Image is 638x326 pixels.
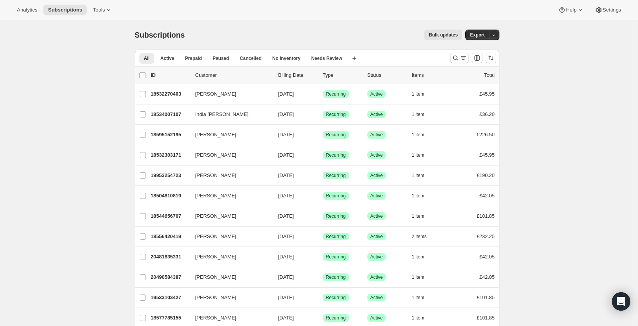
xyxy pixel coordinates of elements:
[370,254,383,260] span: Active
[326,315,346,321] span: Recurring
[326,132,346,138] span: Recurring
[151,71,189,79] p: ID
[370,111,383,117] span: Active
[12,5,42,15] button: Analytics
[240,55,262,61] span: Cancelled
[412,132,425,138] span: 1 item
[311,55,342,61] span: Needs Review
[195,233,236,240] span: [PERSON_NAME]
[412,71,450,79] div: Items
[278,193,294,199] span: [DATE]
[195,71,272,79] p: Customer
[195,192,236,200] span: [PERSON_NAME]
[17,7,37,13] span: Analytics
[370,172,383,179] span: Active
[278,91,294,97] span: [DATE]
[477,295,495,300] span: £101.85
[278,132,294,137] span: [DATE]
[151,212,189,220] p: 18544656707
[151,233,189,240] p: 18556420419
[612,292,630,311] div: Open Intercom Messenger
[160,55,174,61] span: Active
[195,172,236,179] span: [PERSON_NAME]
[43,5,87,15] button: Subscriptions
[151,190,495,201] div: 18504810819[PERSON_NAME][DATE]SuccessRecurringSuccessActive1 item£42.05
[477,315,495,321] span: £101.85
[412,111,425,117] span: 1 item
[191,149,268,161] button: [PERSON_NAME]
[191,271,268,283] button: [PERSON_NAME]
[278,152,294,158] span: [DATE]
[278,295,294,300] span: [DATE]
[472,53,483,63] button: Customize table column order and visibility
[479,193,495,199] span: £42.05
[326,172,346,179] span: Recurring
[412,109,433,120] button: 1 item
[195,273,236,281] span: [PERSON_NAME]
[323,71,361,79] div: Type
[195,253,236,261] span: [PERSON_NAME]
[151,131,189,139] p: 18595152195
[412,150,433,161] button: 1 item
[412,213,425,219] span: 1 item
[412,170,433,181] button: 1 item
[412,193,425,199] span: 1 item
[477,132,495,137] span: €226.50
[412,233,427,240] span: 2 items
[412,91,425,97] span: 1 item
[278,274,294,280] span: [DATE]
[367,71,406,79] p: Status
[278,254,294,260] span: [DATE]
[195,151,236,159] span: [PERSON_NAME]
[278,315,294,321] span: [DATE]
[191,251,268,263] button: [PERSON_NAME]
[185,55,202,61] span: Prepaid
[151,211,495,222] div: 18544656707[PERSON_NAME][DATE]SuccessRecurringSuccessActive1 item£101.85
[151,292,495,303] div: 19533103427[PERSON_NAME][DATE]SuccessRecurringSuccessActive1 item£101.85
[135,31,185,39] span: Subscriptions
[191,230,268,243] button: [PERSON_NAME]
[191,108,268,121] button: India [PERSON_NAME]
[326,295,346,301] span: Recurring
[191,129,268,141] button: [PERSON_NAME]
[370,233,383,240] span: Active
[486,53,496,63] button: Sort the results
[412,315,425,321] span: 1 item
[470,32,484,38] span: Export
[151,172,189,179] p: 19953254723
[151,111,189,118] p: 18534007107
[151,150,495,161] div: 18532303171[PERSON_NAME][DATE]SuccessRecurringSuccessActive1 item£45.95
[370,132,383,138] span: Active
[195,111,249,118] span: India [PERSON_NAME]
[412,211,433,222] button: 1 item
[412,254,425,260] span: 1 item
[191,291,268,304] button: [PERSON_NAME]
[370,295,383,301] span: Active
[151,294,189,301] p: 19533103427
[412,292,433,303] button: 1 item
[151,192,189,200] p: 18504810819
[278,233,294,239] span: [DATE]
[479,111,495,117] span: £36.20
[93,7,105,13] span: Tools
[370,274,383,280] span: Active
[48,7,82,13] span: Subscriptions
[477,172,495,178] span: £190.20
[326,111,346,117] span: Recurring
[151,170,495,181] div: 19953254723[PERSON_NAME][DATE]SuccessRecurringSuccessActive1 item£190.20
[484,71,494,79] p: Total
[348,53,360,64] button: Create new view
[88,5,117,15] button: Tools
[477,233,495,239] span: £232.25
[590,5,626,15] button: Settings
[370,315,383,321] span: Active
[412,172,425,179] span: 1 item
[450,53,469,63] button: Search and filter results
[412,313,433,323] button: 1 item
[151,109,495,120] div: 18534007107India [PERSON_NAME][DATE]SuccessRecurringSuccessActive1 item£36.20
[477,213,495,219] span: £101.85
[151,272,495,283] div: 20490584387[PERSON_NAME][DATE]SuccessRecurringSuccessActive1 item£42.05
[151,71,495,79] div: IDCustomerBilling DateTypeStatusItemsTotal
[151,129,495,140] div: 18595152195[PERSON_NAME][DATE]SuccessRecurringSuccessActive1 item€226.50
[278,71,317,79] p: Billing Date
